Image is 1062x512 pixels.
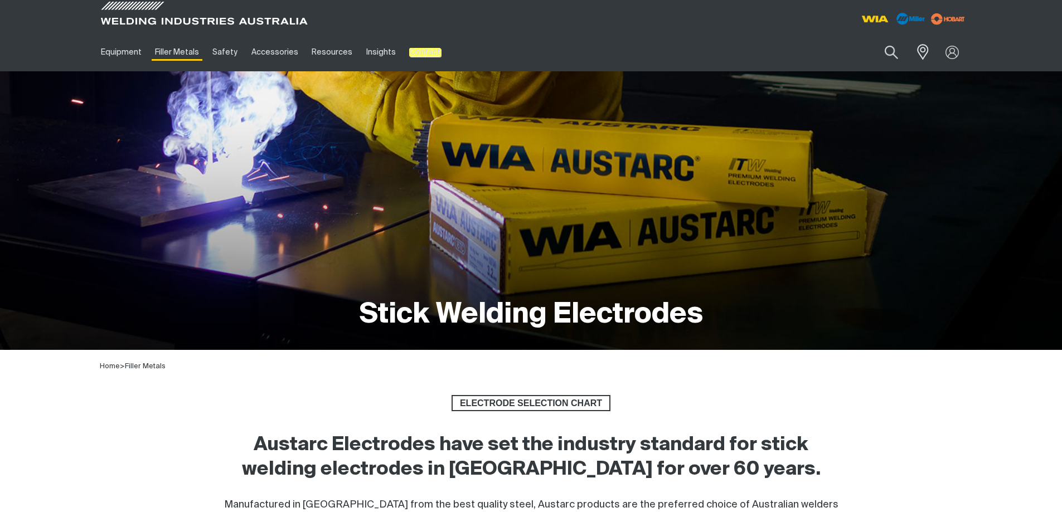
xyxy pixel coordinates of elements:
[245,33,305,71] a: Accessories
[872,39,910,65] button: Search products
[120,363,125,370] span: >
[360,297,703,333] h1: Stick Welding Electrodes
[148,33,206,71] a: Filler Metals
[305,33,359,71] a: Resources
[359,33,402,71] a: Insights
[94,33,750,71] nav: Main
[928,11,968,27] img: miller
[452,395,610,412] a: ELECTRODE SELECTION CHART
[858,39,910,65] input: Product name or item number...
[125,363,166,370] a: Filler Metals
[100,362,120,370] a: Home
[94,33,148,71] a: Equipment
[403,33,448,71] a: Contact
[453,395,609,412] span: ELECTRODE SELECTION CHART
[100,363,120,370] span: Home
[206,33,244,71] a: Safety
[217,433,846,482] h2: Austarc Electrodes have set the industry standard for stick welding electrodes in [GEOGRAPHIC_DAT...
